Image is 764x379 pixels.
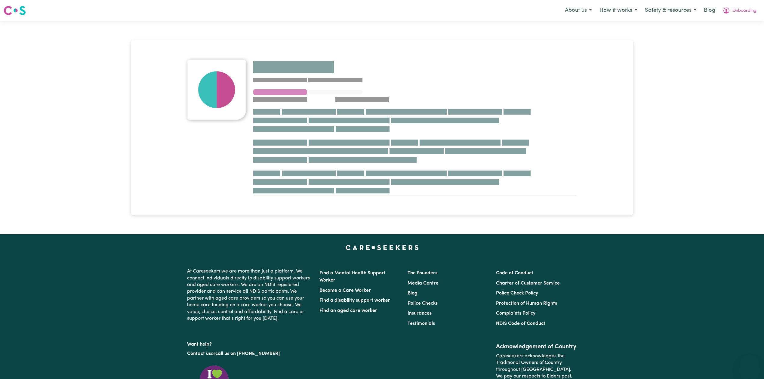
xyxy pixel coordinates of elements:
a: The Founders [408,271,437,276]
a: Careseekers logo [4,4,26,17]
a: Police Check Policy [496,291,538,296]
button: My Account [719,4,760,17]
a: Find a disability support worker [319,298,390,303]
a: Complaints Policy [496,311,535,316]
a: Testimonials [408,321,435,326]
a: Become a Care Worker [319,288,371,293]
iframe: Button to launch messaging window [740,355,759,374]
p: or [187,348,312,359]
img: Careseekers logo [4,5,26,16]
a: Contact us [187,351,211,356]
p: At Careseekers we are more than just a platform. We connect individuals directly to disability su... [187,266,312,324]
a: Police Checks [408,301,438,306]
button: Safety & resources [641,4,700,17]
a: Blog [700,4,719,17]
a: Find a Mental Health Support Worker [319,271,386,283]
h2: Acknowledgement of Country [496,343,577,350]
a: Code of Conduct [496,271,533,276]
a: Insurances [408,311,432,316]
a: Media Centre [408,281,439,286]
a: Charter of Customer Service [496,281,560,286]
a: Careseekers home page [346,245,419,250]
p: Want help? [187,339,312,348]
a: Blog [408,291,417,296]
a: NDIS Code of Conduct [496,321,545,326]
a: Protection of Human Rights [496,301,557,306]
a: Find an aged care worker [319,308,377,313]
a: call us on [PHONE_NUMBER] [215,351,280,356]
span: Onboarding [732,8,756,14]
button: How it works [596,4,641,17]
button: About us [561,4,596,17]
